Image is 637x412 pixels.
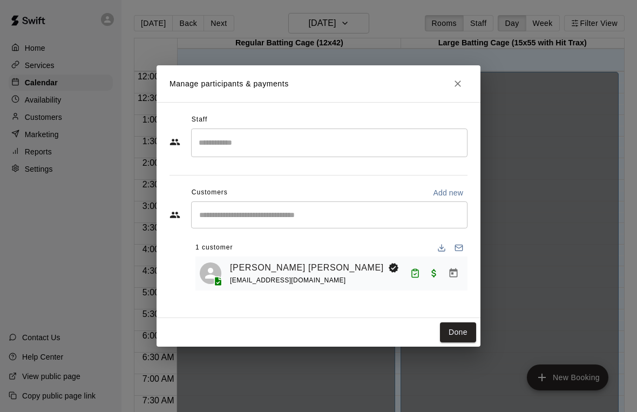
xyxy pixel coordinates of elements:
[444,264,463,283] button: Manage bookings & payment
[230,261,384,275] a: [PERSON_NAME] [PERSON_NAME]
[170,210,180,220] svg: Customers
[433,187,463,198] p: Add new
[192,111,207,129] span: Staff
[448,74,467,93] button: Close
[170,137,180,147] svg: Staff
[450,239,467,256] button: Email participants
[424,268,444,278] span: Paid with Card
[200,262,221,284] div: Jackson Pugliese
[440,322,476,342] button: Done
[191,201,467,228] div: Start typing to search customers...
[230,276,346,284] span: [EMAIL_ADDRESS][DOMAIN_NAME]
[388,262,399,273] svg: Booking Owner
[433,239,450,256] button: Download list
[191,129,467,157] div: Search staff
[429,184,467,201] button: Add new
[170,78,289,90] p: Manage participants & payments
[195,239,233,256] span: 1 customer
[192,184,228,201] span: Customers
[406,264,424,282] button: Attended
